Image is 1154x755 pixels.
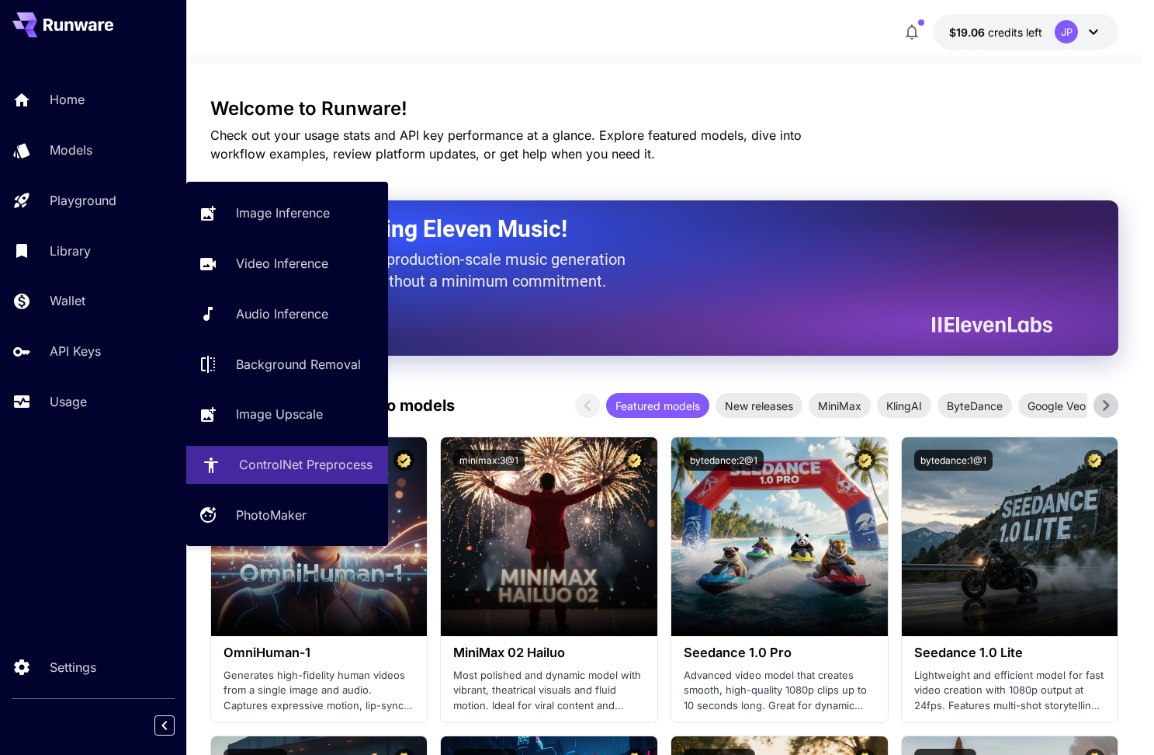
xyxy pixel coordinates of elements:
img: alt [902,437,1118,636]
p: Background Removal [236,355,361,374]
p: Settings [50,658,96,677]
button: $19.0584 [934,14,1118,50]
a: Video Inference [186,245,388,283]
span: ByteDance [937,398,1012,414]
p: Audio Inference [236,304,328,323]
p: Usage [50,392,87,411]
div: JP [1055,20,1078,43]
h3: Seedance 1.0 Pro [684,645,875,660]
p: Most polished and dynamic model with vibrant, theatrical visuals and fluid motion. Ideal for vira... [453,668,645,714]
p: Playground [50,191,116,210]
img: alt [671,437,888,636]
a: Image Upscale [186,395,388,433]
div: $19.0584 [949,24,1042,40]
p: Lightweight and efficient model for fast video creation with 1080p output at 24fps. Features mult... [914,668,1106,714]
p: Image Upscale [236,405,323,423]
a: Image Inference [186,194,388,232]
p: Models [50,141,92,159]
button: minimax:3@1 [453,450,525,471]
p: PhotoMaker [236,506,307,524]
button: Certified Model – Vetted for best performance and includes a commercial license. [624,450,645,471]
h3: MiniMax 02 Hailuo [453,645,645,660]
span: KlingAI [877,398,931,414]
p: Image Inference [236,204,330,222]
span: credits left [988,26,1042,39]
a: PhotoMaker [186,496,388,534]
div: Collapse sidebar [166,712,186,739]
span: MiniMax [809,398,871,414]
p: Generates high-fidelity human videos from a single image and audio. Captures expressive motion, l... [224,668,415,714]
span: Featured models [606,398,709,414]
img: alt [441,437,657,636]
p: ControlNet Preprocess [239,455,373,474]
h3: Welcome to Runware! [210,98,1118,120]
a: Audio Inference [186,295,388,333]
a: Background Removal [186,345,388,383]
p: Wallet [50,291,85,310]
span: Check out your usage stats and API key performance at a glance. Explore featured models, dive int... [210,127,802,162]
p: Library [50,242,91,260]
button: bytedance:2@1 [684,450,764,471]
button: Certified Model – Vetted for best performance and includes a commercial license. [854,450,875,471]
a: ControlNet Preprocess [186,446,388,484]
button: Collapse sidebar [154,715,175,736]
p: Video Inference [236,254,328,273]
button: bytedance:1@1 [914,450,993,471]
h3: OmniHuman‑1 [224,645,415,660]
p: API Keys [50,342,101,360]
p: Home [50,90,85,109]
h3: Seedance 1.0 Lite [914,645,1106,660]
p: Advanced video model that creates smooth, high-quality 1080p clips up to 10 seconds long. Great f... [684,668,875,714]
span: $19.06 [949,26,988,39]
button: Certified Model – Vetted for best performance and includes a commercial license. [393,450,414,471]
p: The only way to get production-scale music generation from Eleven Labs without a minimum commitment. [249,249,637,292]
h2: Now Supporting Eleven Music! [249,214,1041,244]
span: Google Veo [1018,398,1095,414]
span: New releases [716,398,802,414]
button: Certified Model – Vetted for best performance and includes a commercial license. [1084,450,1105,471]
